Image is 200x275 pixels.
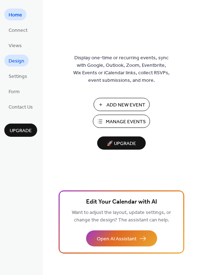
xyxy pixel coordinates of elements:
button: Manage Events [93,115,150,128]
button: Add New Event [94,98,150,111]
a: Form [4,85,24,97]
span: Settings [9,73,27,80]
span: Views [9,42,22,50]
a: Views [4,39,26,51]
span: Upgrade [10,127,32,135]
a: Home [4,9,26,20]
button: 🚀 Upgrade [97,136,146,150]
span: Form [9,88,20,96]
a: Settings [4,70,31,82]
span: Add New Event [106,101,145,109]
span: Contact Us [9,104,33,111]
a: Design [4,55,29,66]
button: Upgrade [4,124,37,137]
a: Contact Us [4,101,37,112]
span: Manage Events [106,118,146,126]
span: 🚀 Upgrade [101,139,141,149]
button: Open AI Assistant [86,230,157,246]
span: Display one-time or recurring events, sync with Google, Outlook, Zoom, Eventbrite, Wix Events or ... [73,54,170,84]
a: Connect [4,24,32,36]
span: Connect [9,27,27,34]
span: Design [9,57,24,65]
span: Home [9,11,22,19]
span: Want to adjust the layout, update settings, or change the design? The assistant can help. [72,208,171,225]
span: Edit Your Calendar with AI [86,197,157,207]
span: Open AI Assistant [97,235,136,243]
